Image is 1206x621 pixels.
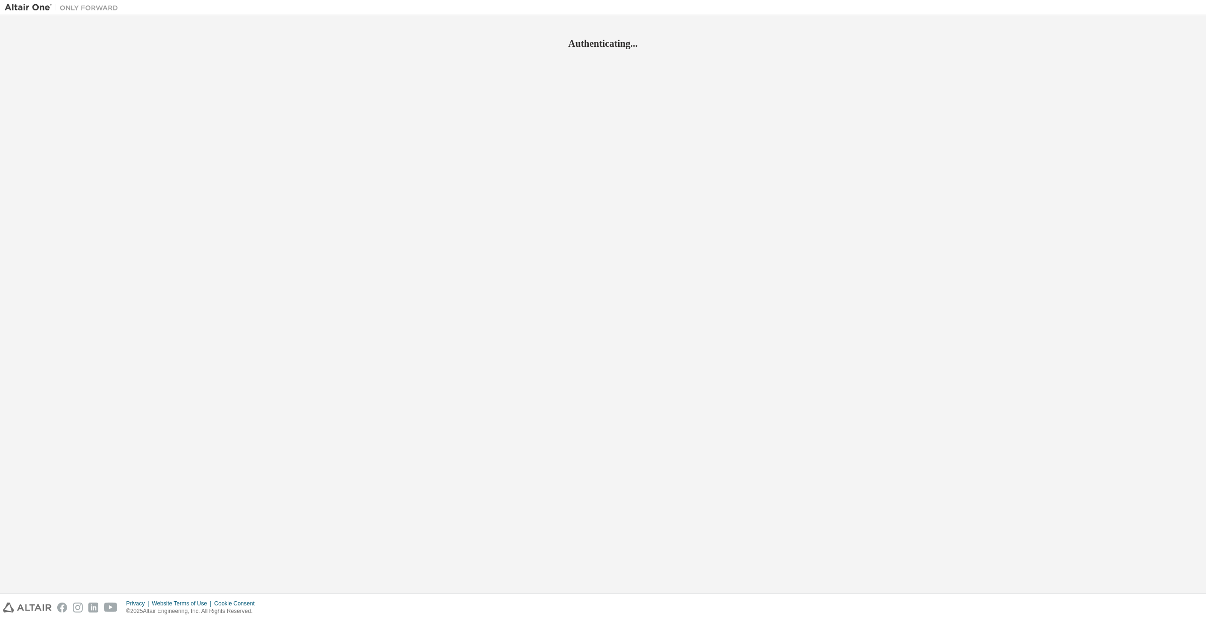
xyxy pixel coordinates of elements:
[104,603,118,612] img: youtube.svg
[214,600,260,607] div: Cookie Consent
[88,603,98,612] img: linkedin.svg
[5,37,1201,50] h2: Authenticating...
[126,600,152,607] div: Privacy
[57,603,67,612] img: facebook.svg
[126,607,260,615] p: © 2025 Altair Engineering, Inc. All Rights Reserved.
[5,3,123,12] img: Altair One
[73,603,83,612] img: instagram.svg
[152,600,214,607] div: Website Terms of Use
[3,603,52,612] img: altair_logo.svg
